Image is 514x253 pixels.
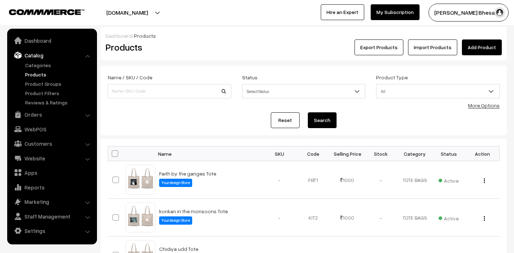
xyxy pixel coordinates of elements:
[9,34,94,47] a: Dashboard
[263,146,296,161] th: SKU
[9,166,94,179] a: Apps
[242,85,365,98] span: Select Status
[9,210,94,223] a: Staff Management
[159,208,228,214] a: konkan in the monsoons Tote
[462,39,502,55] a: Add Product
[484,216,485,221] img: Menu
[271,112,300,128] a: Reset
[9,195,94,208] a: Marketing
[23,71,94,78] a: Products
[398,161,432,199] td: TOTE BAGS
[263,161,296,199] td: -
[242,84,366,98] span: Select Status
[376,85,499,98] span: All
[330,146,364,161] th: Selling Price
[296,146,330,161] th: Code
[23,80,94,88] a: Product Groups
[9,152,94,165] a: Website
[468,102,500,108] a: More Options
[494,7,505,18] img: user
[330,199,364,236] td: 1000
[398,199,432,236] td: TOTE BAGS
[106,42,231,53] h2: Products
[155,146,263,161] th: Name
[432,146,466,161] th: Status
[466,146,499,161] th: Action
[429,4,509,22] button: [PERSON_NAME] Bhesani…
[9,9,84,15] img: COMMMERCE
[23,61,94,69] a: Categories
[9,123,94,136] a: WebPOS
[106,32,502,39] div: /
[376,74,408,81] label: Product Type
[23,99,94,106] a: Reviews & Ratings
[9,137,94,150] a: Customers
[9,7,72,16] a: COMMMERCE
[408,39,457,55] a: Import Products
[159,170,216,177] a: Faith by the ganges Tote
[376,84,500,98] span: All
[296,199,330,236] td: KIT2
[439,175,459,184] span: Active
[9,181,94,194] a: Reports
[108,74,152,81] label: Name / SKU / Code
[9,224,94,237] a: Settings
[108,84,231,98] input: Name / SKU / Code
[159,179,192,187] label: Yourdesign Store
[330,161,364,199] td: 1000
[106,33,132,39] a: Dashboard
[308,112,337,128] button: Search
[364,161,398,199] td: -
[439,213,459,222] span: Active
[296,161,330,199] td: FBT1
[23,89,94,97] a: Product Filters
[9,108,94,121] a: Orders
[364,146,398,161] th: Stock
[484,178,485,183] img: Menu
[371,4,420,20] a: My Subscription
[355,39,403,55] button: Export Products
[398,146,432,161] th: Category
[242,74,258,81] label: Status
[159,216,192,225] label: Yourdesign Store
[263,199,296,236] td: -
[134,33,156,39] span: Products
[364,199,398,236] td: -
[9,49,94,62] a: Catalog
[159,246,198,252] a: Chidiya udd Tote
[81,4,173,22] button: [DOMAIN_NAME]
[321,4,364,20] a: Hire an Expert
